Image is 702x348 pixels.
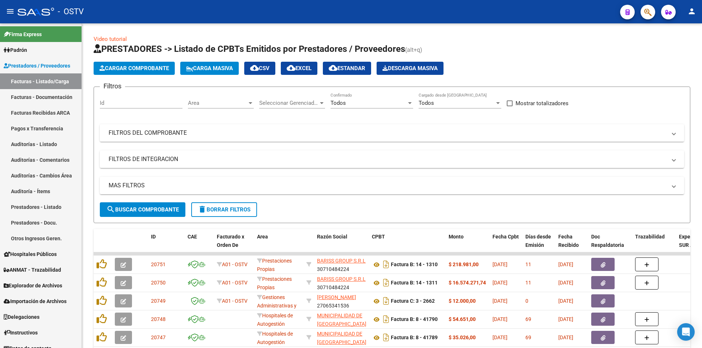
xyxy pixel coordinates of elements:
button: Buscar Comprobante [100,202,185,217]
span: BARISS GROUP S.R.L [317,258,366,264]
span: [DATE] [558,298,573,304]
span: Firma Express [4,30,42,38]
span: Carga Masiva [186,65,233,72]
span: [PERSON_NAME] [317,294,356,300]
h3: Filtros [100,81,125,91]
span: A01 - OSTV [222,298,248,304]
span: Explorador de Archivos [4,282,62,290]
button: Borrar Filtros [191,202,257,217]
strong: Factura B: 8 - 41790 [391,317,438,322]
span: Trazabilidad [635,234,665,240]
mat-icon: delete [198,205,207,214]
span: Area [188,100,247,106]
span: 11 [525,280,531,286]
span: 20751 [151,261,166,267]
span: Facturado x Orden De [217,234,244,248]
div: 30710484224 [317,275,366,290]
button: Carga Masiva [180,62,239,75]
mat-icon: cloud_download [287,64,295,72]
i: Descargar documento [381,332,391,343]
span: MUNICIPALIDAD DE [GEOGRAPHIC_DATA] [317,331,366,345]
mat-expansion-panel-header: FILTROS DEL COMPROBANTE [100,124,684,142]
mat-panel-title: FILTROS DEL COMPROBANTE [109,129,667,137]
span: CSV [250,65,269,72]
span: Doc Respaldatoria [591,234,624,248]
span: Prestaciones Propias [257,276,292,290]
span: CPBT [372,234,385,240]
span: Borrar Filtros [198,206,250,213]
span: Buscar Comprobante [106,206,179,213]
span: PRESTADORES -> Listado de CPBTs Emitidos por Prestadores / Proveedores [94,44,405,54]
strong: Factura B: 14 - 1310 [391,262,438,268]
span: [DATE] [558,334,573,340]
mat-expansion-panel-header: MAS FILTROS [100,177,684,194]
span: Area [257,234,268,240]
span: [DATE] [492,334,507,340]
div: 30545681508 [317,330,366,345]
button: CSV [244,62,275,75]
span: Hospitales Públicos [4,250,57,258]
span: (alt+q) [405,46,422,53]
strong: $ 54.651,00 [449,316,476,322]
button: Descarga Masiva [377,62,444,75]
span: [DATE] [558,316,573,322]
span: Todos [419,100,434,106]
span: CAE [188,234,197,240]
span: Todos [331,100,346,106]
mat-icon: cloud_download [329,64,337,72]
button: EXCEL [281,62,317,75]
datatable-header-cell: Area [254,229,303,261]
strong: $ 16.574.271,74 [449,280,486,286]
button: Estandar [323,62,371,75]
div: 30545681508 [317,311,366,327]
span: ANMAT - Trazabilidad [4,266,61,274]
span: Monto [449,234,464,240]
strong: Factura B: 8 - 41789 [391,335,438,341]
span: Gestiones Administrativas y Otros [257,294,297,317]
span: Hospitales de Autogestión [257,331,293,345]
mat-icon: menu [6,7,15,16]
strong: Factura B: 14 - 1311 [391,280,438,286]
span: A01 - OSTV [222,280,248,286]
span: Importación de Archivos [4,297,67,305]
datatable-header-cell: CPBT [369,229,446,261]
button: Cargar Comprobante [94,62,175,75]
span: Delegaciones [4,313,39,321]
span: Mostrar totalizadores [516,99,569,108]
span: Instructivos [4,329,38,337]
i: Descargar documento [381,313,391,325]
span: 20747 [151,334,166,340]
strong: $ 35.026,00 [449,334,476,340]
span: [DATE] [492,280,507,286]
div: Open Intercom Messenger [677,323,695,341]
span: Estandar [329,65,365,72]
span: Prestadores / Proveedores [4,62,70,70]
mat-expansion-panel-header: FILTROS DE INTEGRACION [100,150,684,168]
div: 27065341536 [317,293,366,309]
span: Razón Social [317,234,347,240]
datatable-header-cell: Días desde Emisión [522,229,555,261]
datatable-header-cell: CAE [185,229,214,261]
datatable-header-cell: Monto [446,229,490,261]
i: Descargar documento [381,259,391,270]
span: 11 [525,261,531,267]
datatable-header-cell: Fecha Recibido [555,229,588,261]
span: [DATE] [558,261,573,267]
datatable-header-cell: Razón Social [314,229,369,261]
mat-icon: cloud_download [250,64,259,72]
span: Hospitales de Autogestión [257,313,293,327]
div: 30710484224 [317,257,366,272]
span: [DATE] [492,316,507,322]
span: Prestaciones Propias [257,258,292,272]
a: Video tutorial [94,36,127,42]
span: Seleccionar Gerenciador [259,100,318,106]
span: Fecha Recibido [558,234,579,248]
strong: $ 218.981,00 [449,261,479,267]
mat-icon: person [687,7,696,16]
strong: Factura C: 3 - 2662 [391,298,435,304]
span: EXCEL [287,65,312,72]
datatable-header-cell: Facturado x Orden De [214,229,254,261]
span: ID [151,234,156,240]
span: A01 - OSTV [222,261,248,267]
span: 69 [525,334,531,340]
